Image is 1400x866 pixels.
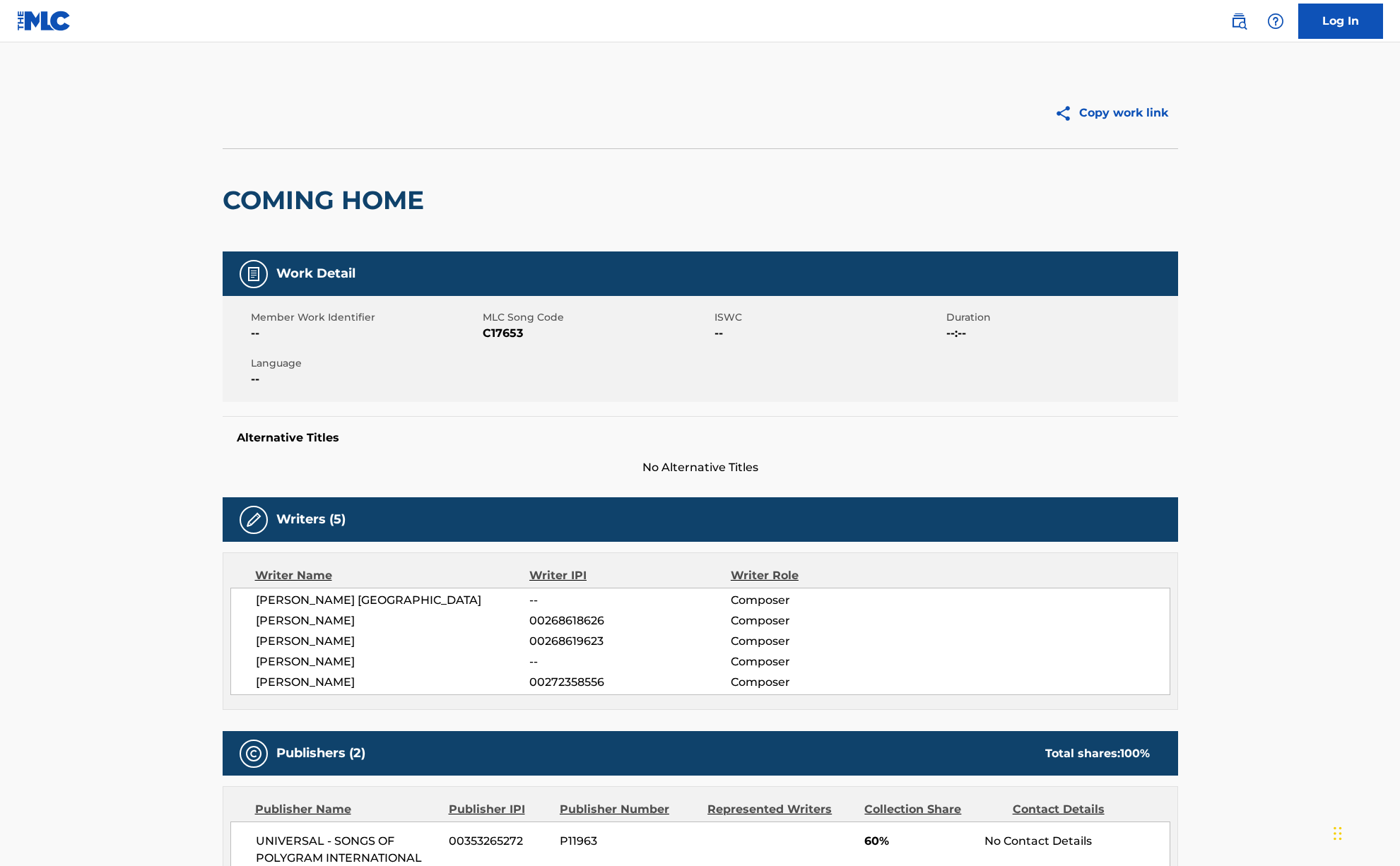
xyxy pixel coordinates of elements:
span: [PERSON_NAME] [256,674,530,691]
img: Work Detail [245,266,262,283]
div: Total shares: [1045,745,1150,762]
div: Represented Writers [707,801,854,818]
div: Publisher Number [560,801,697,818]
div: Writer Name [255,567,530,584]
div: Writer Role [731,567,914,584]
a: Public Search [1225,7,1253,35]
div: Chatwidget [1329,798,1400,866]
div: Collection Share [864,801,1001,818]
span: -- [714,325,943,342]
span: [PERSON_NAME] [256,612,530,629]
span: Composer [731,674,914,691]
a: Log In [1298,4,1383,39]
img: search [1230,13,1247,30]
span: --:-- [946,325,1175,342]
span: [PERSON_NAME] [256,653,530,670]
span: Composer [731,612,914,629]
span: 00353265272 [449,833,549,850]
h5: Writers (5) [276,511,346,528]
div: Writer IPI [529,567,731,584]
img: help [1267,13,1284,30]
span: 100 % [1120,747,1150,760]
span: 00268618626 [529,612,730,629]
img: Writers [245,511,262,528]
span: ISWC [714,310,943,325]
h5: Publishers (2) [276,745,365,761]
span: -- [251,371,479,388]
img: MLC Logo [17,11,71,31]
div: Help [1261,7,1290,35]
span: -- [529,653,730,670]
span: 00272358556 [529,674,730,691]
span: Composer [731,592,914,609]
div: Publisher Name [255,801,438,818]
span: P11963 [560,833,697,850]
img: Copy work link [1054,105,1079,122]
h5: Work Detail [276,266,355,282]
button: Copy work link [1045,95,1178,131]
h2: COMING HOME [223,184,431,216]
span: Composer [731,633,914,650]
span: Member Work Identifier [251,310,479,325]
span: Duration [946,310,1175,325]
div: Publisher IPI [449,801,549,818]
iframe: Chat Widget [1329,798,1400,866]
div: Contact Details [1013,801,1150,818]
span: [PERSON_NAME] [256,633,530,650]
div: Slepen [1334,812,1342,855]
span: -- [251,325,479,342]
h5: Alternative Titles [237,431,1164,445]
span: No Alternative Titles [223,459,1178,476]
div: No Contact Details [984,833,1169,850]
span: Composer [731,653,914,670]
span: 00268619623 [529,633,730,650]
span: Language [251,356,479,371]
span: 60% [864,833,974,850]
img: Publishers [245,745,262,762]
span: -- [529,592,730,609]
span: C17653 [483,325,711,342]
span: [PERSON_NAME] [GEOGRAPHIC_DATA] [256,592,530,609]
span: MLC Song Code [483,310,711,325]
